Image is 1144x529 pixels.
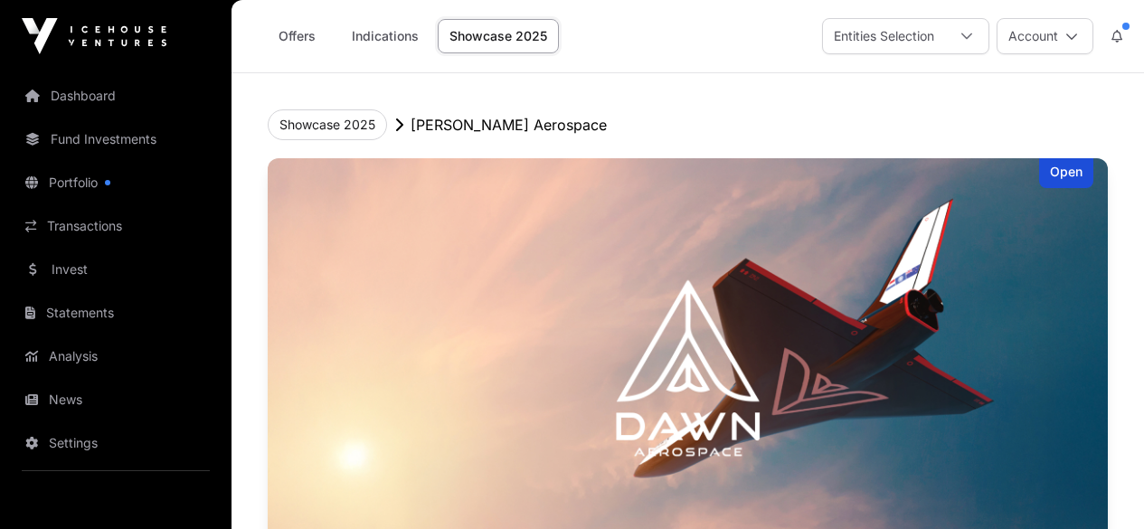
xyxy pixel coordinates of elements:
img: Icehouse Ventures Logo [22,18,166,54]
a: Portfolio [14,163,217,203]
a: Settings [14,423,217,463]
a: Analysis [14,336,217,376]
a: News [14,380,217,420]
a: Transactions [14,206,217,246]
div: Open [1039,158,1093,188]
p: [PERSON_NAME] Aerospace [411,114,607,136]
div: Entities Selection [823,19,945,53]
button: Showcase 2025 [268,109,387,140]
a: Offers [260,19,333,53]
a: Showcase 2025 [438,19,559,53]
a: Invest [14,250,217,289]
a: Indications [340,19,430,53]
a: Dashboard [14,76,217,116]
a: Statements [14,293,217,333]
button: Account [997,18,1093,54]
a: Fund Investments [14,119,217,159]
iframe: Chat Widget [1054,442,1144,529]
